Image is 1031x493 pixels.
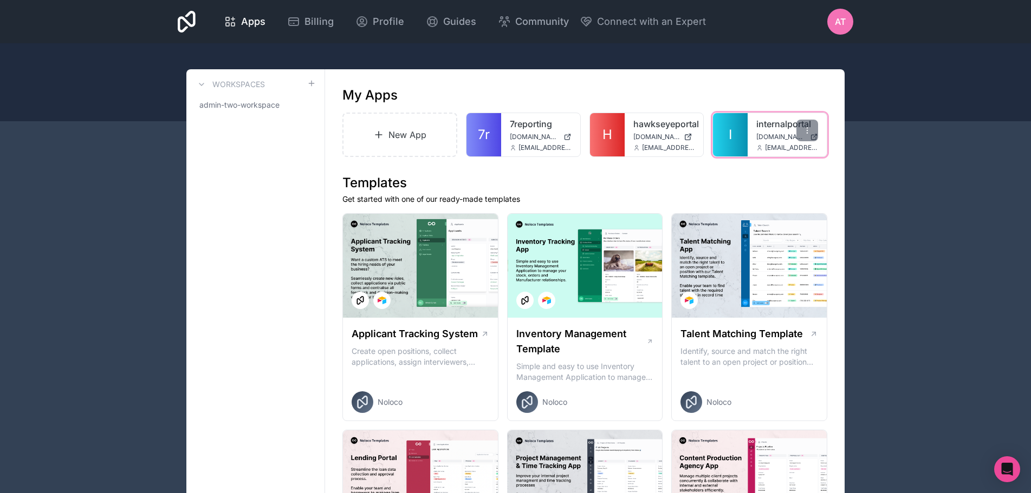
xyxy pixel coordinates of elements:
span: Connect with an Expert [597,14,706,29]
div: Open Intercom Messenger [994,456,1020,482]
span: Billing [304,14,334,29]
h1: Inventory Management Template [516,326,646,357]
span: admin-two-workspace [199,100,280,110]
span: Community [515,14,569,29]
span: I [729,126,732,143]
span: [DOMAIN_NAME] [633,133,680,141]
a: Workspaces [195,78,265,91]
a: internalportal [756,117,818,130]
h1: Talent Matching Template [680,326,803,341]
h3: Workspaces [212,79,265,90]
span: [EMAIL_ADDRESS][DOMAIN_NAME] [642,143,695,152]
img: Airtable Logo [685,296,693,305]
a: New App [342,113,457,157]
a: admin-two-workspace [195,95,316,115]
a: Apps [215,10,274,34]
a: [DOMAIN_NAME] [756,133,818,141]
span: Noloco [378,397,403,407]
a: [DOMAIN_NAME] [633,133,695,141]
span: Noloco [542,397,567,407]
span: Guides [443,14,476,29]
img: Airtable Logo [378,296,386,305]
span: [EMAIL_ADDRESS][DOMAIN_NAME] [765,143,818,152]
span: [EMAIL_ADDRESS][DOMAIN_NAME] [518,143,572,152]
span: H [602,126,612,143]
a: Guides [417,10,485,34]
h1: Templates [342,174,827,192]
h1: Applicant Tracking System [352,326,478,341]
a: Profile [347,10,413,34]
button: Connect with an Expert [580,14,706,29]
span: [DOMAIN_NAME] [510,133,559,141]
span: 7r [478,126,490,143]
span: Apps [241,14,265,29]
p: Identify, source and match the right talent to an open project or position with our Talent Matchi... [680,346,818,367]
a: Billing [278,10,342,34]
a: I [713,113,748,156]
a: [DOMAIN_NAME] [510,133,572,141]
p: Create open positions, collect applications, assign interviewers, centralise candidate feedback a... [352,346,489,367]
span: Profile [373,14,404,29]
p: Simple and easy to use Inventory Management Application to manage your stock, orders and Manufact... [516,361,654,383]
a: 7r [466,113,501,156]
a: hawkseyeportal [633,117,695,130]
span: Noloco [706,397,731,407]
a: 7reporting [510,117,572,130]
span: AT [835,15,846,28]
span: [DOMAIN_NAME] [756,133,806,141]
h1: My Apps [342,87,398,104]
a: H [590,113,625,156]
p: Get started with one of our ready-made templates [342,194,827,205]
a: Community [489,10,578,34]
img: Airtable Logo [542,296,551,305]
